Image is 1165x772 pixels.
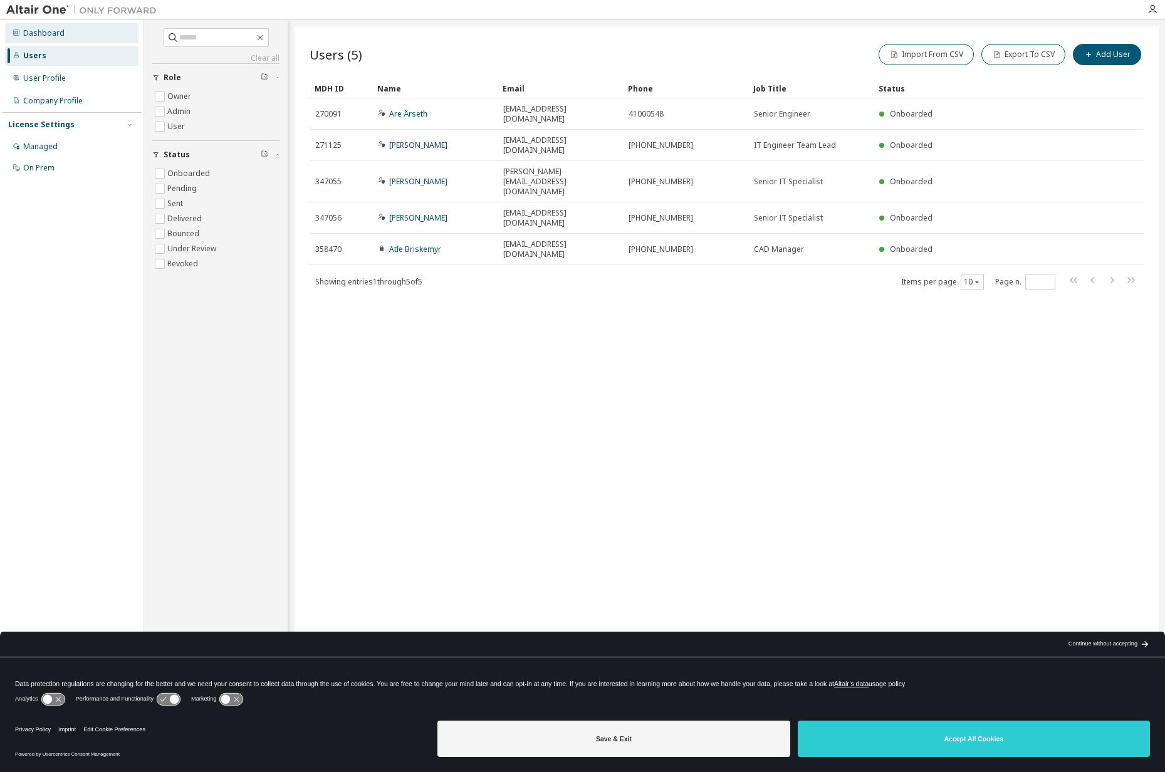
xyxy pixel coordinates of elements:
button: Import From CSV [879,44,974,65]
span: IT Engineer Team Lead [754,140,836,150]
div: User Profile [23,73,66,83]
span: [PHONE_NUMBER] [629,177,693,187]
span: [EMAIL_ADDRESS][DOMAIN_NAME] [503,135,617,155]
span: Senior IT Specialist [754,177,823,187]
div: MDH ID [315,78,367,98]
div: On Prem [23,163,55,173]
button: Export To CSV [981,44,1065,65]
label: Bounced [167,226,202,241]
span: 41000548 [629,109,664,119]
button: 10 [964,277,981,287]
label: Onboarded [167,166,212,181]
div: Company Profile [23,96,83,106]
span: Senior Engineer [754,109,810,119]
span: Clear filter [261,150,268,160]
span: Onboarded [890,140,933,150]
div: Phone [628,78,743,98]
label: Revoked [167,256,201,271]
span: [EMAIL_ADDRESS][DOMAIN_NAME] [503,104,617,124]
span: Users (5) [310,46,362,63]
span: Status [164,150,190,160]
span: 347055 [315,177,342,187]
label: Delivered [167,211,204,226]
div: Email [503,78,618,98]
label: Owner [167,89,194,104]
div: License Settings [8,120,75,130]
span: Onboarded [890,244,933,254]
div: Job Title [753,78,869,98]
span: Items per page [901,274,984,290]
span: Onboarded [890,212,933,223]
a: [PERSON_NAME] [389,140,447,150]
div: Managed [23,142,58,152]
span: [EMAIL_ADDRESS][DOMAIN_NAME] [503,208,617,228]
label: Under Review [167,241,219,256]
button: Status [152,141,279,169]
span: Showing entries 1 through 5 of 5 [315,276,422,287]
label: Admin [167,104,193,119]
span: [PHONE_NUMBER] [629,244,693,254]
label: Pending [167,181,199,196]
span: Page n. [995,274,1055,290]
span: Clear filter [261,73,268,83]
span: [EMAIL_ADDRESS][DOMAIN_NAME] [503,239,617,259]
a: Atle Briskemyr [389,244,441,254]
label: Sent [167,196,185,211]
div: Status [879,78,1079,98]
div: Dashboard [23,28,65,38]
span: [PHONE_NUMBER] [629,140,693,150]
button: Role [152,64,279,91]
span: [PHONE_NUMBER] [629,213,693,223]
a: [PERSON_NAME] [389,176,447,187]
a: [PERSON_NAME] [389,212,447,223]
div: Name [377,78,493,98]
button: Add User [1073,44,1141,65]
span: CAD Manager [754,244,804,254]
span: 358470 [315,244,342,254]
div: Users [23,51,46,61]
img: Altair One [6,4,163,16]
a: Are Årseth [389,108,427,119]
span: 347056 [315,213,342,223]
span: 271125 [315,140,342,150]
label: User [167,119,187,134]
span: Role [164,73,181,83]
span: 270091 [315,109,342,119]
a: Clear all [152,53,279,63]
span: Onboarded [890,176,933,187]
span: Onboarded [890,108,933,119]
span: Senior IT Specialist [754,213,823,223]
span: [PERSON_NAME][EMAIL_ADDRESS][DOMAIN_NAME] [503,167,617,197]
